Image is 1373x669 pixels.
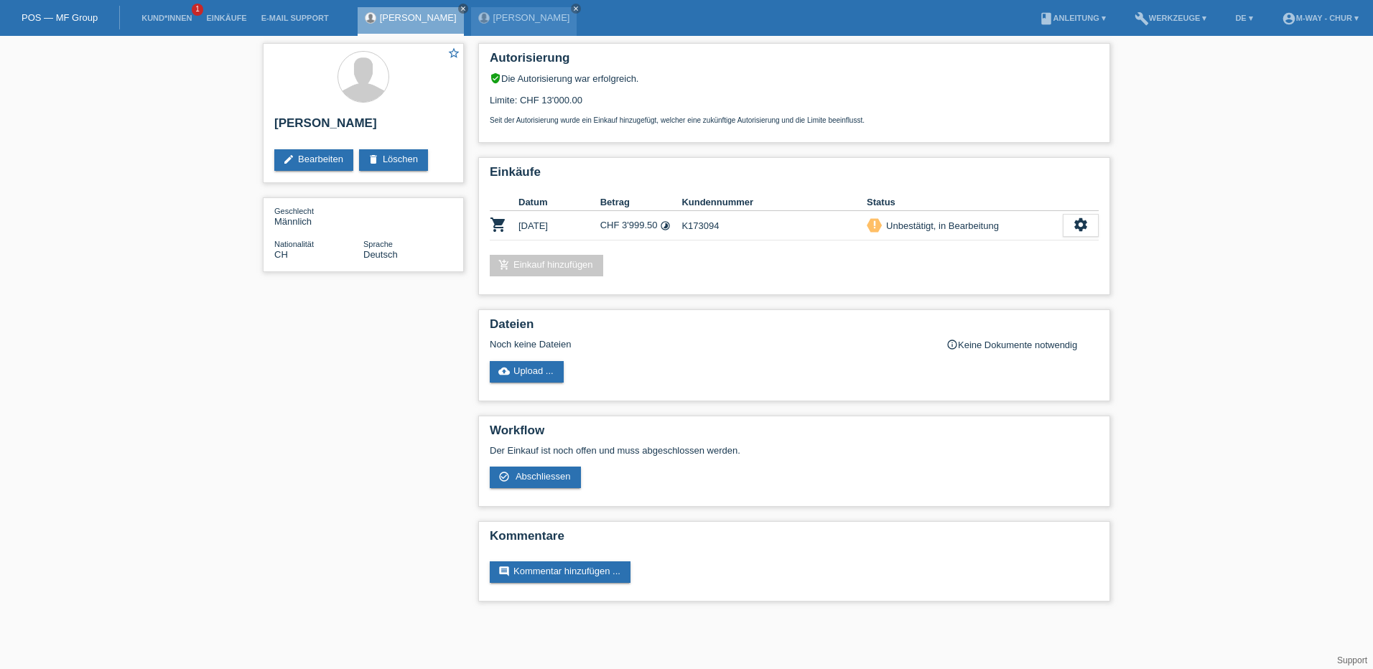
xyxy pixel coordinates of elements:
div: Unbestätigt, in Bearbeitung [882,218,999,233]
a: deleteLöschen [359,149,428,171]
a: buildWerkzeuge ▾ [1127,14,1214,22]
a: POS — MF Group [22,12,98,23]
a: editBearbeiten [274,149,353,171]
a: add_shopping_cartEinkauf hinzufügen [490,255,603,276]
td: CHF 3'999.50 [600,211,682,240]
span: Nationalität [274,240,314,248]
a: star_border [447,47,460,62]
span: Sprache [363,240,393,248]
div: Noch keine Dateien [490,339,928,350]
a: Kund*innen [134,14,199,22]
a: Support [1337,655,1367,665]
th: Kundennummer [681,194,867,211]
a: close [571,4,581,14]
a: bookAnleitung ▾ [1032,14,1113,22]
i: verified_user [490,72,501,84]
a: E-Mail Support [254,14,336,22]
p: Seit der Autorisierung wurde ein Einkauf hinzugefügt, welcher eine zukünftige Autorisierung und d... [490,116,1099,124]
h2: Dateien [490,317,1099,339]
i: POSP00026347 [490,216,507,233]
p: Der Einkauf ist noch offen und muss abgeschlossen werden. [490,445,1099,456]
i: delete [368,154,379,165]
h2: Einkäufe [490,165,1099,187]
i: star_border [447,47,460,60]
h2: Autorisierung [490,51,1099,72]
a: cloud_uploadUpload ... [490,361,564,383]
a: check_circle_outline Abschliessen [490,467,581,488]
th: Betrag [600,194,682,211]
i: priority_high [870,220,880,230]
span: Deutsch [363,249,398,260]
i: check_circle_outline [498,471,510,482]
a: [PERSON_NAME] [493,12,570,23]
i: close [460,5,467,12]
div: Die Autorisierung war erfolgreich. [490,72,1099,84]
i: settings [1073,217,1089,233]
h2: Workflow [490,424,1099,445]
a: account_circlem-way - Chur ▾ [1275,14,1366,22]
i: book [1039,11,1053,26]
a: [PERSON_NAME] [380,12,457,23]
th: Datum [518,194,600,211]
i: 24 Raten [660,220,671,231]
span: Abschliessen [516,471,571,482]
div: Männlich [274,205,363,227]
td: K173094 [681,211,867,240]
th: Status [867,194,1063,211]
h2: [PERSON_NAME] [274,116,452,138]
i: info_outline [946,339,958,350]
a: close [458,4,468,14]
span: 1 [192,4,203,16]
i: account_circle [1282,11,1296,26]
i: add_shopping_cart [498,259,510,271]
h2: Kommentare [490,529,1099,551]
div: Limite: CHF 13'000.00 [490,84,1099,124]
td: [DATE] [518,211,600,240]
a: commentKommentar hinzufügen ... [490,561,630,583]
div: Keine Dokumente notwendig [946,339,1099,350]
i: comment [498,566,510,577]
i: build [1135,11,1149,26]
span: Schweiz [274,249,288,260]
i: edit [283,154,294,165]
span: Geschlecht [274,207,314,215]
a: DE ▾ [1228,14,1260,22]
a: Einkäufe [199,14,253,22]
i: close [572,5,580,12]
i: cloud_upload [498,365,510,377]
